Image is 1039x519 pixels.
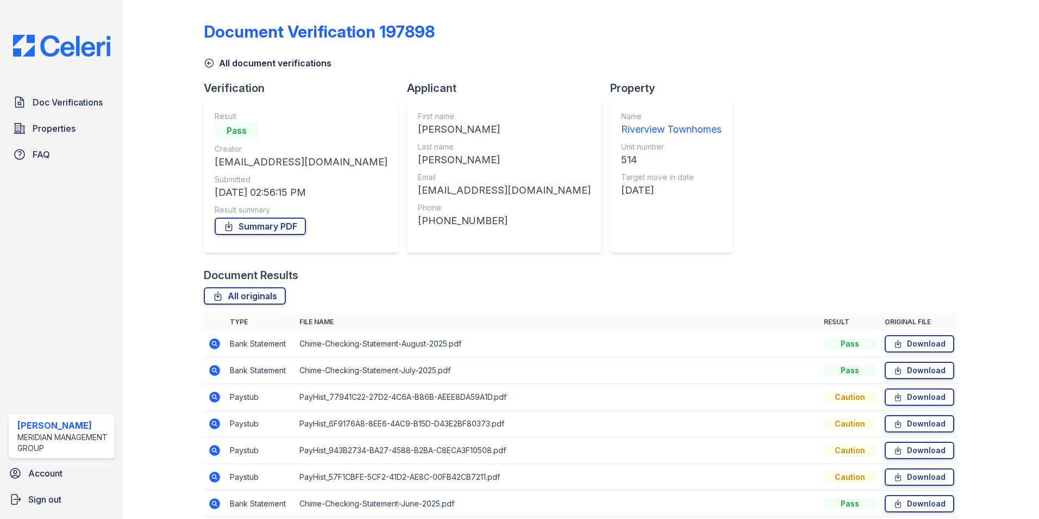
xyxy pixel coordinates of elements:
[407,81,610,96] div: Applicant
[418,152,591,168] div: [PERSON_NAME]
[621,152,722,168] div: 514
[824,498,876,509] div: Pass
[418,213,591,228] div: [PHONE_NUMBER]
[9,91,115,113] a: Doc Verifications
[824,338,876,349] div: Pass
[621,122,722,137] div: Riverview Townhomes
[4,35,119,57] img: CE_Logo_Blue-a8612792a0a2168367f1c8372b55b34899dd931a85d93a1a3d3e32e68fde9ad4.png
[17,432,110,454] div: Meridian Management Group
[226,437,295,464] td: Paystub
[824,365,876,376] div: Pass
[295,437,819,464] td: PayHist_943B2734-BA27-4588-B2BA-C8ECA3F10508.pdf
[621,141,722,152] div: Unit number
[610,81,741,96] div: Property
[824,418,876,429] div: Caution
[4,462,119,484] a: Account
[418,141,591,152] div: Last name
[226,384,295,411] td: Paystub
[226,331,295,357] td: Bank Statement
[226,357,295,384] td: Bank Statement
[226,411,295,437] td: Paystub
[204,287,286,305] a: All originals
[418,111,591,122] div: First name
[295,331,819,357] td: Chime-Checking-Statement-August-2025.pdf
[418,183,591,198] div: [EMAIL_ADDRESS][DOMAIN_NAME]
[621,111,722,137] a: Name Riverview Townhomes
[295,411,819,437] td: PayHist_6F9176A8-8EE6-4AC9-B15D-D43E2BF80373.pdf
[295,464,819,491] td: PayHist_57F1CBFE-5CF2-41D2-AE8C-00FB42CB7211.pdf
[215,144,387,155] div: Creator
[226,491,295,517] td: Bank Statement
[885,362,954,379] a: Download
[215,205,387,215] div: Result summary
[418,172,591,183] div: Email
[621,111,722,122] div: Name
[215,185,387,200] div: [DATE] 02:56:15 PM
[28,493,61,506] span: Sign out
[9,118,115,139] a: Properties
[9,144,115,165] a: FAQ
[17,419,110,432] div: [PERSON_NAME]
[885,335,954,353] a: Download
[226,313,295,331] th: Type
[885,388,954,406] a: Download
[226,464,295,491] td: Paystub
[28,467,62,480] span: Account
[204,57,331,70] a: All document verifications
[215,155,387,170] div: [EMAIL_ADDRESS][DOMAIN_NAME]
[33,122,76,135] span: Properties
[215,218,306,235] a: Summary PDF
[215,174,387,185] div: Submitted
[621,183,722,198] div: [DATE]
[621,172,722,183] div: Target move in date
[295,313,819,331] th: File name
[885,442,954,459] a: Download
[295,491,819,517] td: Chime-Checking-Statement-June-2025.pdf
[33,96,103,109] span: Doc Verifications
[295,384,819,411] td: PayHist_77941C22-27D2-4C6A-B86B-AEEE8DA59A1D.pdf
[204,22,435,41] div: Document Verification 197898
[824,392,876,403] div: Caution
[215,111,387,122] div: Result
[880,313,959,331] th: Original file
[204,81,407,96] div: Verification
[4,489,119,510] a: Sign out
[885,415,954,432] a: Download
[418,202,591,213] div: Phone
[885,495,954,512] a: Download
[885,468,954,486] a: Download
[215,122,258,139] div: Pass
[824,445,876,456] div: Caution
[295,357,819,384] td: Chime-Checking-Statement-July-2025.pdf
[418,122,591,137] div: [PERSON_NAME]
[33,148,50,161] span: FAQ
[824,472,876,483] div: Caution
[819,313,880,331] th: Result
[204,268,298,283] div: Document Results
